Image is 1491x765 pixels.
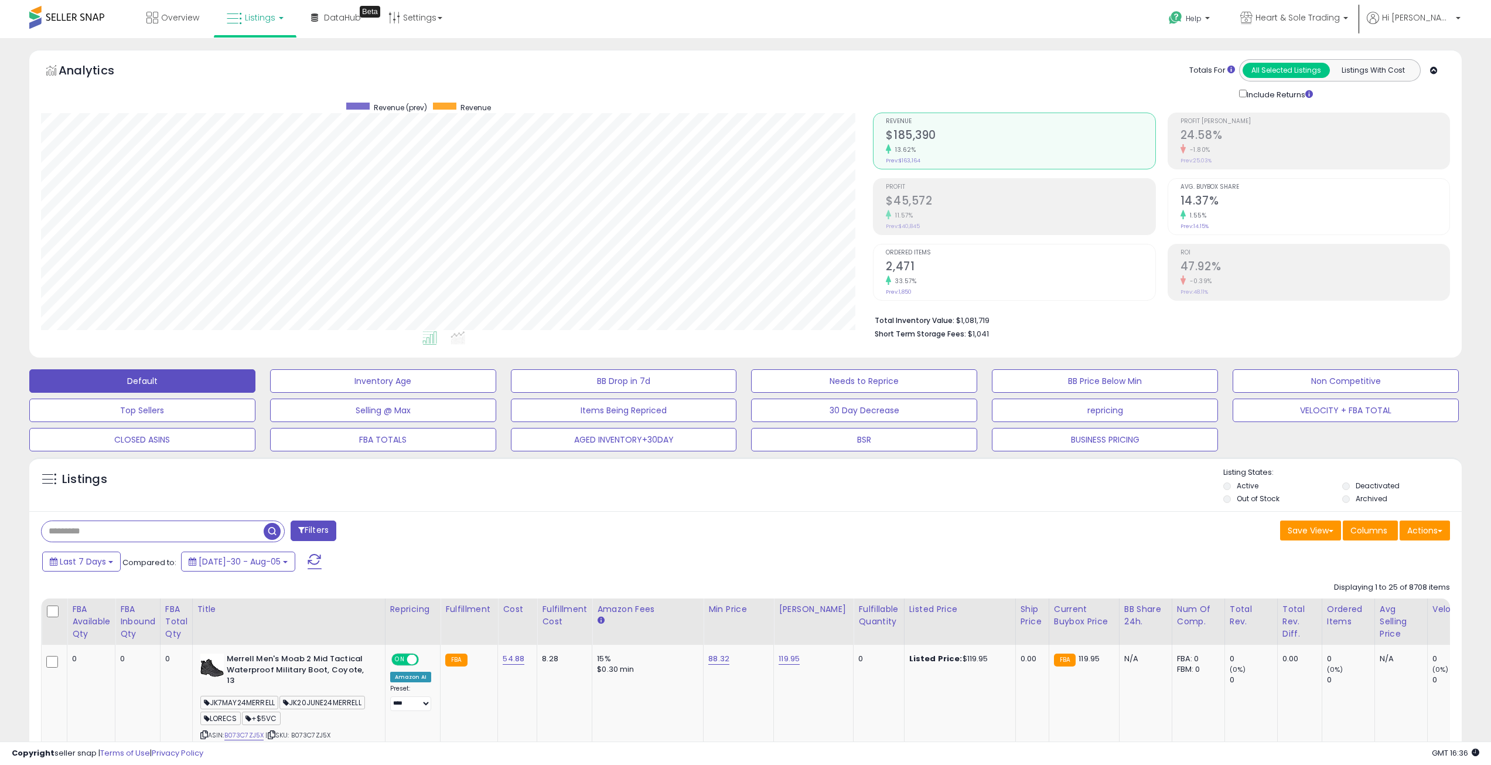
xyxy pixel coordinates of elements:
[324,12,361,23] span: DataHub
[165,654,183,664] div: 0
[909,603,1011,616] div: Listed Price
[1230,675,1277,685] div: 0
[891,277,916,285] small: 33.57%
[390,672,431,682] div: Amazon AI
[597,616,604,626] small: Amazon Fees.
[503,653,524,665] a: 54.88
[1367,12,1461,38] a: Hi [PERSON_NAME]
[891,145,916,154] small: 13.62%
[245,12,275,23] span: Listings
[875,315,954,325] b: Total Inventory Value:
[390,603,436,616] div: Repricing
[886,128,1155,144] h2: $185,390
[1054,654,1076,667] small: FBA
[122,557,176,568] span: Compared to:
[1233,369,1459,393] button: Non Competitive
[503,603,532,616] div: Cost
[1327,665,1343,674] small: (0%)
[200,696,278,709] span: JK7MAY24MERRELL
[779,603,848,616] div: [PERSON_NAME]
[1380,654,1418,664] div: N/A
[291,521,336,541] button: Filters
[597,603,698,616] div: Amazon Fees
[1186,277,1212,285] small: -0.39%
[199,556,281,567] span: [DATE]-30 - Aug-05
[1432,675,1480,685] div: 0
[120,603,155,640] div: FBA inbound Qty
[59,62,137,81] h5: Analytics
[1327,675,1374,685] div: 0
[1432,603,1475,616] div: Velocity
[597,654,694,664] div: 15%
[1350,525,1387,536] span: Columns
[29,369,255,393] button: Default
[12,748,203,759] div: seller snap | |
[1230,654,1277,664] div: 0
[968,328,989,339] span: $1,041
[992,369,1218,393] button: BB Price Below Min
[886,288,912,295] small: Prev: 1,850
[1233,399,1459,422] button: VELOCITY + FBA TOTAL
[120,654,151,664] div: 0
[1180,223,1209,230] small: Prev: 14.15%
[886,194,1155,210] h2: $45,572
[886,223,920,230] small: Prev: $40,845
[1237,494,1280,504] label: Out of Stock
[72,654,106,664] div: 0
[100,747,150,759] a: Terms of Use
[1124,654,1163,664] div: N/A
[270,428,496,451] button: FBA TOTALS
[12,747,54,759] strong: Copyright
[886,157,920,164] small: Prev: $163,164
[60,556,106,567] span: Last 7 Days
[1237,481,1258,491] label: Active
[708,603,769,616] div: Min Price
[1180,260,1449,276] h2: 47.92%
[265,730,330,740] span: | SKU: B073C7ZJ5X
[858,654,895,664] div: 0
[751,399,977,422] button: 30 Day Decrease
[992,399,1218,422] button: repricing
[1079,653,1100,664] span: 119.95
[1380,603,1422,640] div: Avg Selling Price
[1054,603,1114,628] div: Current Buybox Price
[242,712,281,725] span: +$5VC
[1356,481,1400,491] label: Deactivated
[886,184,1155,191] span: Profit
[360,6,380,18] div: Tooltip anchor
[1329,63,1417,78] button: Listings With Cost
[1180,118,1449,125] span: Profit [PERSON_NAME]
[445,603,493,616] div: Fulfillment
[1177,603,1220,628] div: Num of Comp.
[29,399,255,422] button: Top Sellers
[1186,13,1202,23] span: Help
[1189,65,1235,76] div: Totals For
[224,730,264,740] a: B073C7ZJ5X
[279,696,365,709] span: JK20JUNE24MERRELL
[1343,521,1398,540] button: Columns
[779,653,800,665] a: 119.95
[875,312,1441,327] li: $1,081,719
[858,603,899,628] div: Fulfillable Quantity
[1159,2,1222,38] a: Help
[1230,603,1272,628] div: Total Rev.
[270,369,496,393] button: Inventory Age
[417,655,435,665] span: OFF
[1432,654,1480,664] div: 0
[1382,12,1452,23] span: Hi [PERSON_NAME]
[1282,603,1317,640] div: Total Rev. Diff.
[1400,521,1450,540] button: Actions
[200,712,241,725] span: LORECS
[511,399,737,422] button: Items Being Repriced
[1180,184,1449,191] span: Avg. Buybox Share
[152,747,203,759] a: Privacy Policy
[1280,521,1341,540] button: Save View
[1230,665,1246,674] small: (0%)
[542,654,583,664] div: 8.28
[270,399,496,422] button: Selling @ Max
[42,552,121,572] button: Last 7 Days
[542,603,587,628] div: Fulfillment Cost
[909,653,963,664] b: Listed Price:
[751,369,977,393] button: Needs to Reprice
[29,428,255,451] button: CLOSED ASINS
